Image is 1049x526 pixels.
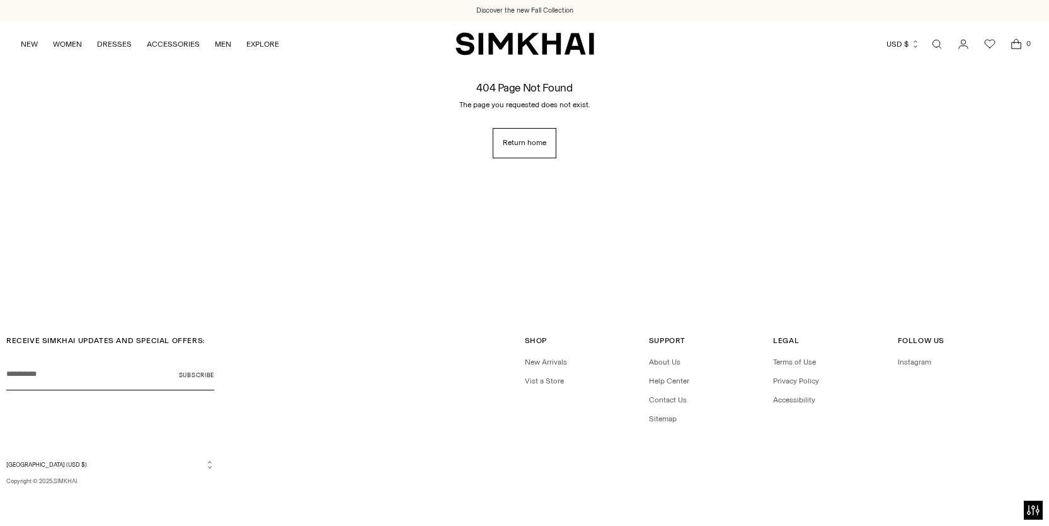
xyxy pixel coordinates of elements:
[1004,32,1029,57] a: Open cart modal
[649,377,689,385] a: Help Center
[54,477,77,484] a: SIMKHAI
[525,358,567,366] a: New Arrivals
[6,477,214,486] p: Copyright © 2025, .
[6,336,205,345] span: RECEIVE SIMKHAI UPDATES AND SPECIAL OFFERS:
[525,336,547,345] span: Shop
[773,395,815,404] a: Accessibility
[456,32,594,56] a: SIMKHAI
[886,30,920,58] button: USD $
[649,358,680,366] a: About Us
[649,414,677,423] a: Sitemap
[1023,38,1034,49] span: 0
[649,336,685,345] span: Support
[97,30,132,58] a: DRESSES
[898,358,931,366] a: Instagram
[179,359,214,390] button: Subscribe
[53,30,82,58] a: WOMEN
[773,358,816,366] a: Terms of Use
[476,6,573,16] a: Discover the new Fall Collection
[503,137,546,148] span: Return home
[246,30,279,58] a: EXPLORE
[21,30,38,58] a: NEW
[773,377,819,385] a: Privacy Policy
[493,128,556,158] a: Return home
[476,81,572,93] h1: 404 Page Not Found
[924,32,949,57] a: Open search modal
[773,336,799,345] span: Legal
[898,336,944,345] span: Follow Us
[649,395,687,404] a: Contact Us
[525,377,564,385] a: Vist a Store
[215,30,231,58] a: MEN
[6,460,214,469] button: [GEOGRAPHIC_DATA] (USD $)
[951,32,976,57] a: Go to the account page
[977,32,1002,57] a: Wishlist
[147,30,200,58] a: ACCESSORIES
[459,99,590,110] p: The page you requested does not exist.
